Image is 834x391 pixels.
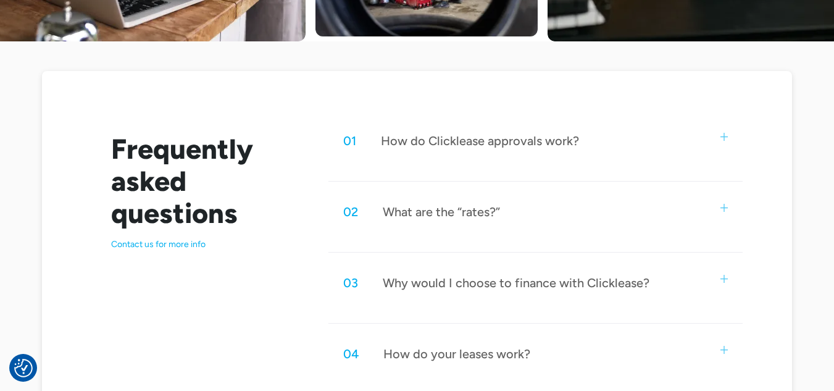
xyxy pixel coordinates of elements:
div: 01 [343,133,356,149]
h2: Frequently asked questions [111,133,299,229]
div: 02 [343,204,358,220]
div: Why would I choose to finance with Clicklease? [383,275,649,291]
img: small plus [720,133,728,141]
img: Revisit consent button [14,359,33,377]
div: How do Clicklease approvals work? [381,133,579,149]
div: 03 [343,275,358,291]
div: What are the “rates?” [383,204,500,220]
img: small plus [720,275,728,283]
p: Contact us for more info [111,239,299,250]
div: How do your leases work? [383,346,530,362]
div: 04 [343,346,359,362]
button: Consent Preferences [14,359,33,377]
img: small plus [720,204,728,212]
